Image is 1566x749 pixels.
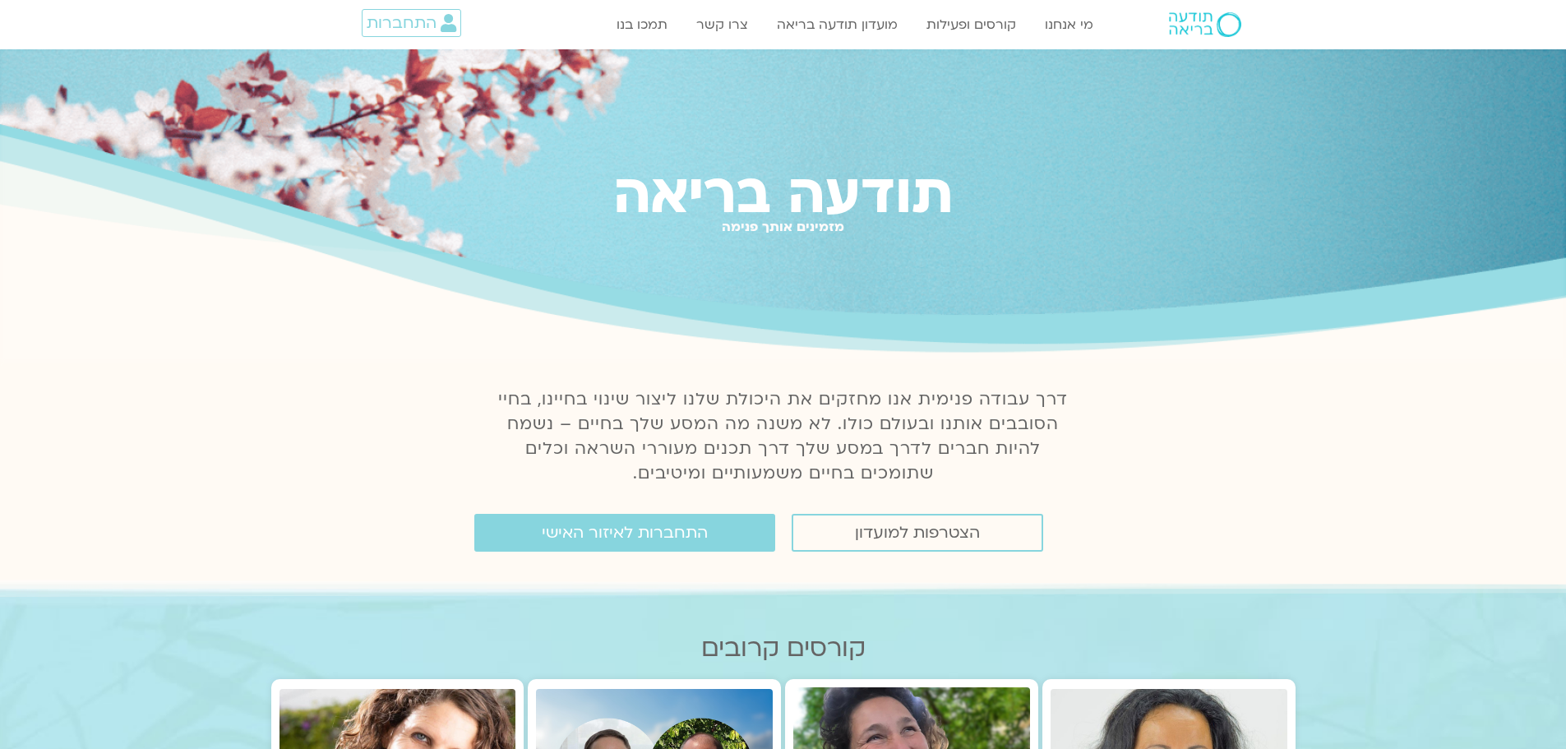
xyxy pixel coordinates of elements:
a: מועדון תודעה בריאה [769,9,906,40]
span: התחברות [367,14,437,32]
h2: קורסים קרובים [271,634,1296,663]
a: צרו קשר [688,9,756,40]
span: הצטרפות למועדון [855,524,980,542]
a: קורסים ופעילות [918,9,1024,40]
img: תודעה בריאה [1169,12,1241,37]
a: תמכו בנו [608,9,676,40]
a: מי אנחנו [1037,9,1102,40]
a: התחברות לאיזור האישי [474,514,775,552]
a: התחברות [362,9,461,37]
span: התחברות לאיזור האישי [542,524,708,542]
a: הצטרפות למועדון [792,514,1043,552]
p: דרך עבודה פנימית אנו מחזקים את היכולת שלנו ליצור שינוי בחיינו, בחיי הסובבים אותנו ובעולם כולו. לא... [489,387,1078,486]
